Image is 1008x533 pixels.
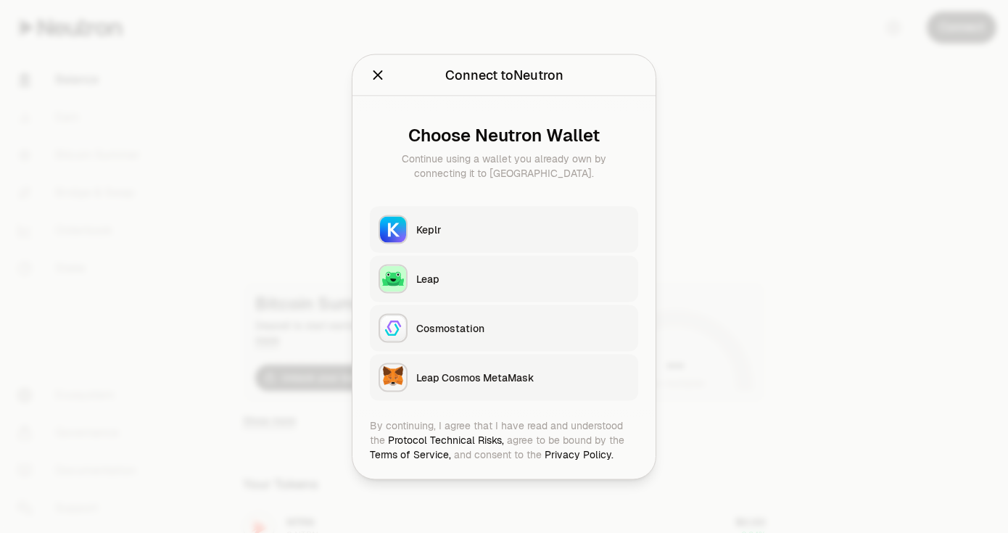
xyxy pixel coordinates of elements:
[381,125,627,145] div: Choose Neutron Wallet
[380,265,406,292] img: Leap
[370,418,638,461] div: By continuing, I agree that I have read and understood the agree to be bound by the and consent t...
[381,151,627,180] div: Continue using a wallet you already own by connecting it to [GEOGRAPHIC_DATA].
[380,364,406,390] img: Leap Cosmos MetaMask
[416,321,629,335] div: Cosmostation
[445,65,563,85] div: Connect to Neutron
[370,305,638,351] button: CosmostationCosmostation
[370,65,386,85] button: Close
[388,433,504,446] a: Protocol Technical Risks,
[416,222,629,236] div: Keplr
[416,271,629,286] div: Leap
[416,370,629,384] div: Leap Cosmos MetaMask
[545,447,614,460] a: Privacy Policy.
[380,216,406,242] img: Keplr
[370,447,451,460] a: Terms of Service,
[380,315,406,341] img: Cosmostation
[370,354,638,400] button: Leap Cosmos MetaMaskLeap Cosmos MetaMask
[370,206,638,252] button: KeplrKeplr
[370,255,638,302] button: LeapLeap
